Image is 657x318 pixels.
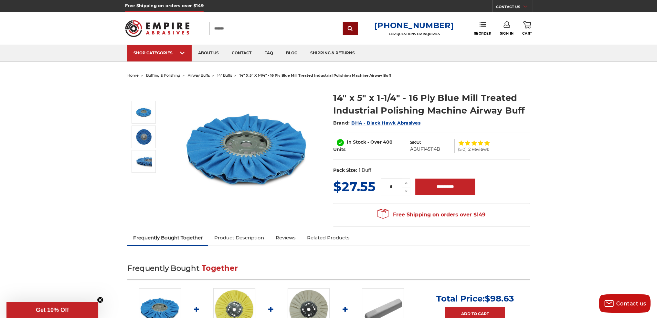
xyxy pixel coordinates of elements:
p: Total Price: [436,293,514,304]
img: 14 inch blue mill treated polishing machine airway buffing wheel [136,129,152,145]
a: Related Products [301,231,355,245]
a: Product Description [208,231,270,245]
span: 2 Reviews [468,147,489,151]
button: Contact us [599,294,651,313]
dd: 1 Buff [358,167,371,174]
span: - Over [367,139,382,145]
a: Frequently Bought Together [127,231,208,245]
p: FOR QUESTIONS OR INQUIRIES [374,32,454,36]
span: Contact us [616,301,646,307]
a: airway buffs [188,73,210,78]
span: 400 [383,139,393,145]
div: Get 10% OffClose teaser [6,302,98,318]
a: contact [225,45,258,61]
a: about us [192,45,225,61]
button: Close teaser [97,297,103,303]
dt: SKU: [410,139,421,146]
span: (5.0) [458,147,467,151]
img: 14 inch blue industrial polishing machine buff [136,104,152,120]
a: 14" buffs [217,73,232,78]
div: SHOP CATEGORIES [133,50,185,55]
span: $98.63 [485,293,514,304]
span: Cart [522,31,532,36]
a: home [127,73,139,78]
img: 14" x 5" x 1-1/4" - 16 Ply Blue Mill Treated Industrial Polishing Machine Airway Buff [136,153,152,170]
a: Reviews [270,231,301,245]
span: 14" x 5" x 1-1/4" - 16 ply blue mill treated industrial polishing machine airway buff [239,73,391,78]
span: Reorder [473,31,491,36]
a: BHA - Black Hawk Abrasives [351,120,420,126]
span: Brand: [333,120,350,126]
img: 14 inch blue industrial polishing machine buff [183,85,312,214]
input: Submit [344,22,357,35]
span: Together [202,264,238,273]
a: shipping & returns [304,45,361,61]
a: CONTACT US [496,3,532,12]
span: In Stock [347,139,366,145]
a: Reorder [473,21,491,35]
span: Frequently Bought [127,264,199,273]
span: Get 10% Off [36,307,69,313]
span: $27.55 [333,179,376,194]
a: Cart [522,21,532,36]
a: buffing & polishing [146,73,180,78]
h1: 14" x 5" x 1-1/4" - 16 Ply Blue Mill Treated Industrial Polishing Machine Airway Buff [333,92,530,117]
img: Empire Abrasives [125,16,190,41]
dt: Pack Size: [333,167,357,174]
a: [PHONE_NUMBER] [374,21,454,30]
dd: ABUF145114B [410,146,440,153]
span: Units [333,147,345,152]
a: blog [280,45,304,61]
a: faq [258,45,280,61]
span: Sign In [500,31,514,36]
span: Free Shipping on orders over $149 [377,208,485,221]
